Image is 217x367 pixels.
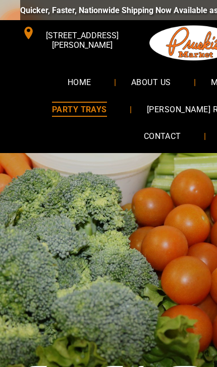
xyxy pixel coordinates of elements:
span: [STREET_ADDRESS][PERSON_NAME] [37,26,128,55]
a: [STREET_ADDRESS][PERSON_NAME] [15,25,129,41]
a: PARTY TRAYS [37,96,122,122]
a: CONTACT [129,123,196,150]
a: HOME [52,69,106,96]
a: ABOUT US [116,69,186,96]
